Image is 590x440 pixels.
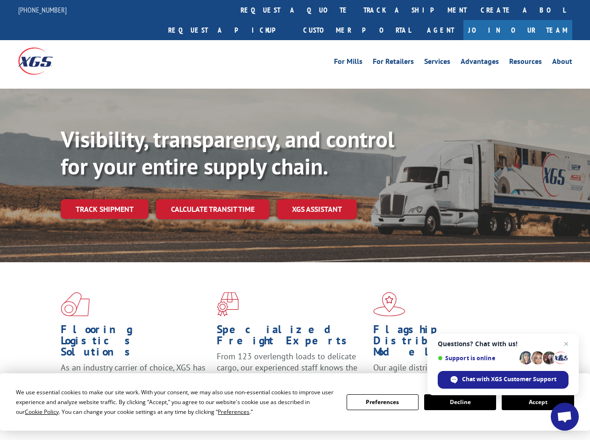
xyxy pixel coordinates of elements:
[551,403,579,431] a: Open chat
[373,324,522,362] h1: Flagship Distribution Model
[462,375,556,384] span: Chat with XGS Customer Support
[373,292,405,316] img: xgs-icon-flagship-distribution-model-red
[373,58,414,68] a: For Retailers
[438,340,569,348] span: Questions? Chat with us!
[217,292,239,316] img: xgs-icon-focused-on-flooring-red
[463,20,572,40] a: Join Our Team
[334,58,363,68] a: For Mills
[61,324,210,362] h1: Flooring Logistics Solutions
[156,199,270,219] a: Calculate transit time
[502,394,574,410] button: Accept
[61,292,90,316] img: xgs-icon-total-supply-chain-intelligence-red
[418,20,463,40] a: Agent
[277,199,357,219] a: XGS ASSISTANT
[217,351,366,392] p: From 123 overlength loads to delicate cargo, our experienced staff knows the best way to move you...
[217,324,366,351] h1: Specialized Freight Experts
[347,394,419,410] button: Preferences
[373,362,519,395] span: Our agile distribution network gives you nationwide inventory management on demand.
[61,199,149,219] a: Track shipment
[296,20,418,40] a: Customer Portal
[218,408,249,416] span: Preferences
[552,58,572,68] a: About
[16,387,335,417] div: We use essential cookies to make our site work. With your consent, we may also use non-essential ...
[438,355,516,362] span: Support is online
[61,362,206,395] span: As an industry carrier of choice, XGS has brought innovation and dedication to flooring logistics...
[424,394,496,410] button: Decline
[25,408,59,416] span: Cookie Policy
[509,58,542,68] a: Resources
[61,125,394,181] b: Visibility, transparency, and control for your entire supply chain.
[18,5,67,14] a: [PHONE_NUMBER]
[461,58,499,68] a: Advantages
[161,20,296,40] a: Request a pickup
[438,371,569,389] span: Chat with XGS Customer Support
[424,58,450,68] a: Services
